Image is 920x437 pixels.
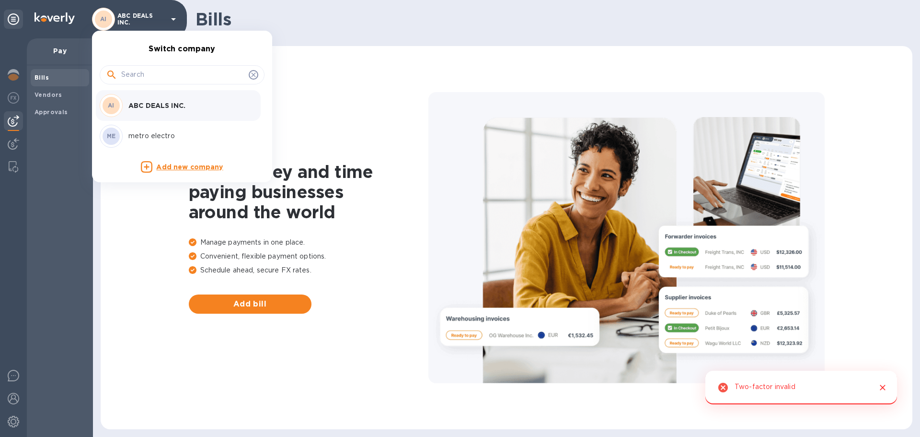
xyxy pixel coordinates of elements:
[121,68,245,82] input: Search
[876,381,889,394] button: Close
[128,101,249,110] p: ABC DEALS INC.
[156,162,223,173] p: Add new company
[107,132,116,140] b: ME
[108,102,115,109] b: AI
[735,378,795,397] div: Two-factor invalid
[128,131,249,141] p: metro electro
